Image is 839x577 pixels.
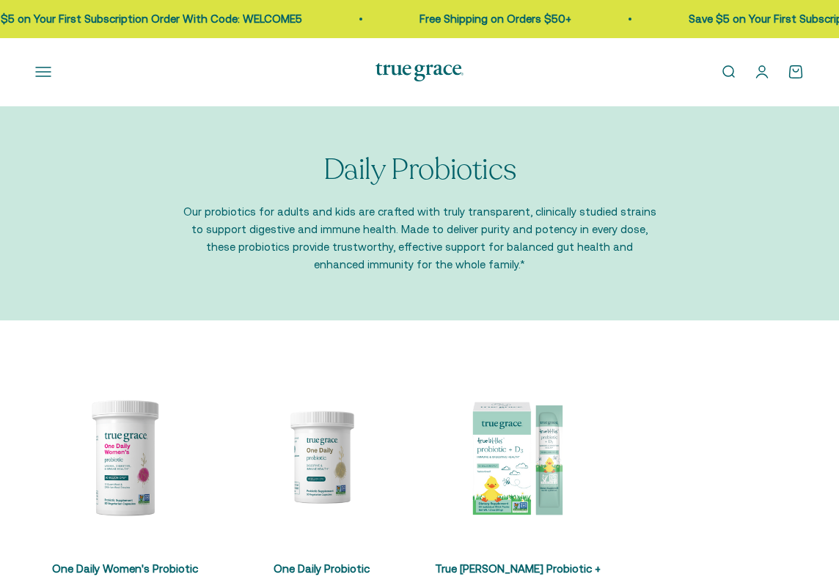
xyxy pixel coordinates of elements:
a: Free Shipping on Orders $50+ [364,12,516,25]
a: One Daily Women's Probiotic [52,562,198,575]
img: Daily Probiotic forDigestive and Immune Support:* - 90 Billion CFU at time of manufacturing (30 B... [232,367,411,546]
a: One Daily Probiotic [274,562,370,575]
img: Vitamin D is essential for your little one’s development and immune health, and it can be tricky ... [428,367,607,546]
p: Our probiotics for adults and kids are crafted with truly transparent, clinically studied strains... [181,203,658,273]
p: Daily Probiotics [323,153,516,185]
img: Daily Probiotic for Women's Vaginal, Digestive, and Immune Support* - 90 Billion CFU at time of m... [35,367,214,546]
